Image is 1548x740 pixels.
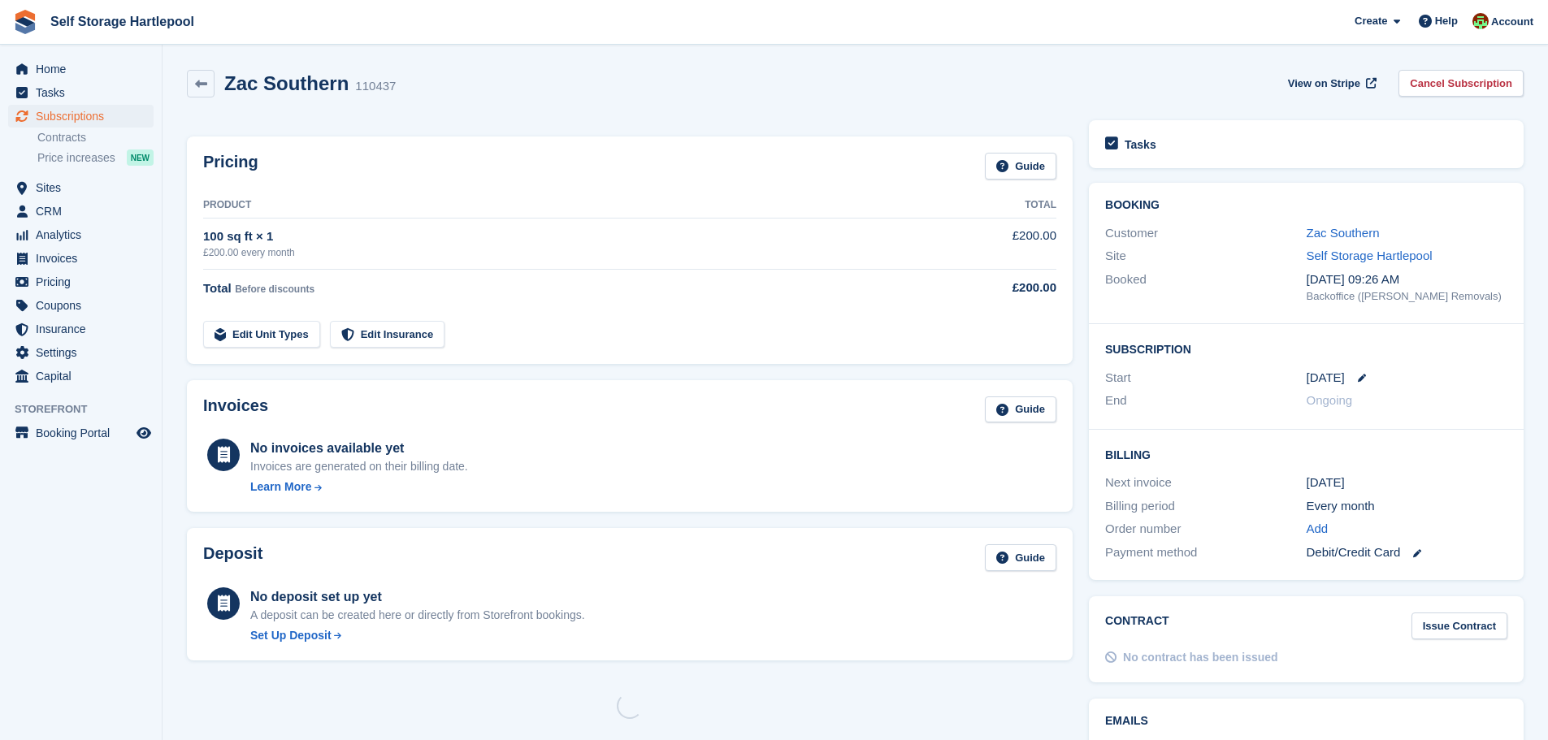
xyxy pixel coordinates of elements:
span: Insurance [36,318,133,340]
span: Price increases [37,150,115,166]
a: Guide [985,544,1056,571]
a: Edit Unit Types [203,321,320,348]
div: £200.00 every month [203,245,925,260]
a: Preview store [134,423,154,443]
div: Order number [1105,520,1306,539]
a: Add [1307,520,1329,539]
span: Pricing [36,270,133,293]
span: Storefront [15,401,162,418]
h2: Contract [1105,612,1169,639]
span: Help [1435,13,1458,29]
a: menu [8,270,154,293]
div: No invoices available yet [250,439,468,458]
h2: Booking [1105,199,1507,212]
span: Coupons [36,294,133,317]
div: Customer [1105,224,1306,243]
div: [DATE] 09:26 AM [1307,270,1507,289]
div: 110437 [355,77,396,96]
a: menu [8,294,154,317]
span: Analytics [36,223,133,246]
a: Edit Insurance [330,321,445,348]
h2: Pricing [203,153,258,180]
div: Set Up Deposit [250,627,332,644]
div: NEW [127,149,154,166]
span: Tasks [36,81,133,104]
div: [DATE] [1307,474,1507,492]
a: menu [8,341,154,364]
div: Next invoice [1105,474,1306,492]
td: £200.00 [925,218,1056,269]
h2: Emails [1105,715,1507,728]
a: Learn More [250,478,468,495]
th: Total [925,193,1056,219]
div: Learn More [250,478,311,495]
div: 100 sq ft × 1 [203,227,925,246]
a: menu [8,223,154,246]
div: Every month [1307,497,1507,516]
a: Issue Contract [1411,612,1507,639]
p: A deposit can be created here or directly from Storefront bookings. [250,607,585,624]
span: Create [1355,13,1387,29]
a: Price increases NEW [37,149,154,167]
div: Debit/Credit Card [1307,543,1507,562]
a: menu [8,81,154,104]
img: stora-icon-8386f47178a22dfd0bd8f6a31ec36ba5ce8667c1dd55bd0f319d3a0aa187defe.svg [13,10,37,34]
img: Woods Removals [1472,13,1489,29]
div: Booked [1105,270,1306,305]
div: Billing period [1105,497,1306,516]
span: View on Stripe [1288,76,1360,92]
h2: Invoices [203,396,268,423]
a: Set Up Deposit [250,627,585,644]
div: End [1105,392,1306,410]
th: Product [203,193,925,219]
a: View on Stripe [1281,70,1380,97]
h2: Tasks [1125,137,1156,152]
a: menu [8,176,154,199]
span: Ongoing [1307,393,1353,407]
span: CRM [36,200,133,223]
time: 2025-09-28 00:00:00 UTC [1307,369,1345,387]
a: Contracts [37,130,154,145]
div: No contract has been issued [1123,649,1278,666]
a: menu [8,318,154,340]
span: Subscriptions [36,105,133,128]
span: Total [203,281,232,295]
div: Invoices are generated on their billing date. [250,458,468,475]
a: Guide [985,396,1056,423]
h2: Deposit [203,544,262,571]
span: Settings [36,341,133,364]
div: Site [1105,247,1306,266]
span: Invoices [36,247,133,270]
span: Capital [36,365,133,387]
a: menu [8,200,154,223]
h2: Zac Southern [224,72,349,94]
span: Home [36,58,133,80]
a: menu [8,422,154,444]
h2: Billing [1105,446,1507,462]
a: Self Storage Hartlepool [1307,249,1433,262]
div: £200.00 [925,279,1056,297]
span: Booking Portal [36,422,133,444]
div: Backoffice ([PERSON_NAME] Removals) [1307,288,1507,305]
span: Sites [36,176,133,199]
a: Cancel Subscription [1398,70,1524,97]
a: menu [8,105,154,128]
a: menu [8,58,154,80]
div: No deposit set up yet [250,587,585,607]
div: Start [1105,369,1306,387]
h2: Subscription [1105,340,1507,357]
a: Self Storage Hartlepool [44,8,201,35]
a: menu [8,247,154,270]
a: menu [8,365,154,387]
a: Zac Southern [1307,226,1380,240]
span: Account [1491,14,1533,30]
div: Payment method [1105,543,1306,562]
span: Before discounts [235,283,314,295]
a: Guide [985,153,1056,180]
